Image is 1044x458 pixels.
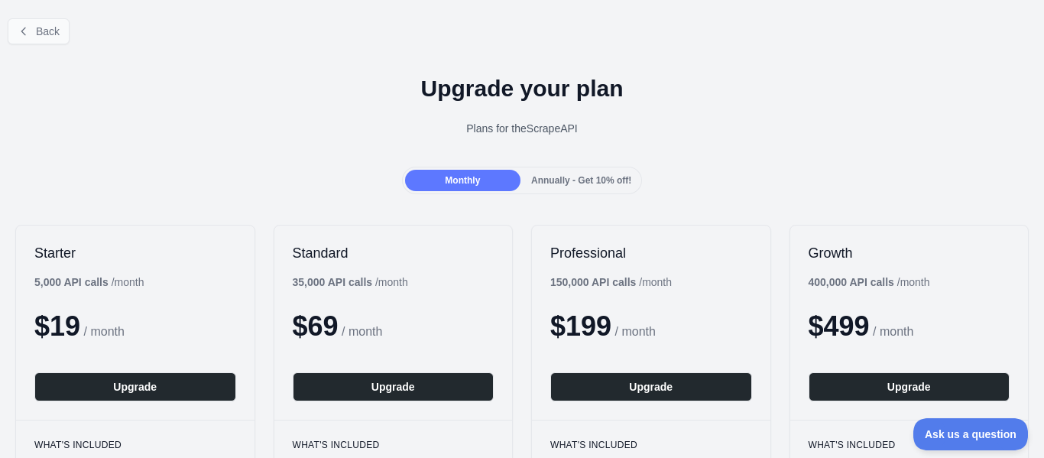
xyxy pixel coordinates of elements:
[809,274,930,290] div: / month
[550,310,611,342] span: $ 199
[809,276,894,288] b: 400,000 API calls
[293,274,408,290] div: / month
[550,274,672,290] div: / month
[550,244,752,262] h2: Professional
[293,276,373,288] b: 35,000 API calls
[550,276,636,288] b: 150,000 API calls
[809,310,870,342] span: $ 499
[293,244,494,262] h2: Standard
[809,244,1010,262] h2: Growth
[913,418,1029,450] iframe: Toggle Customer Support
